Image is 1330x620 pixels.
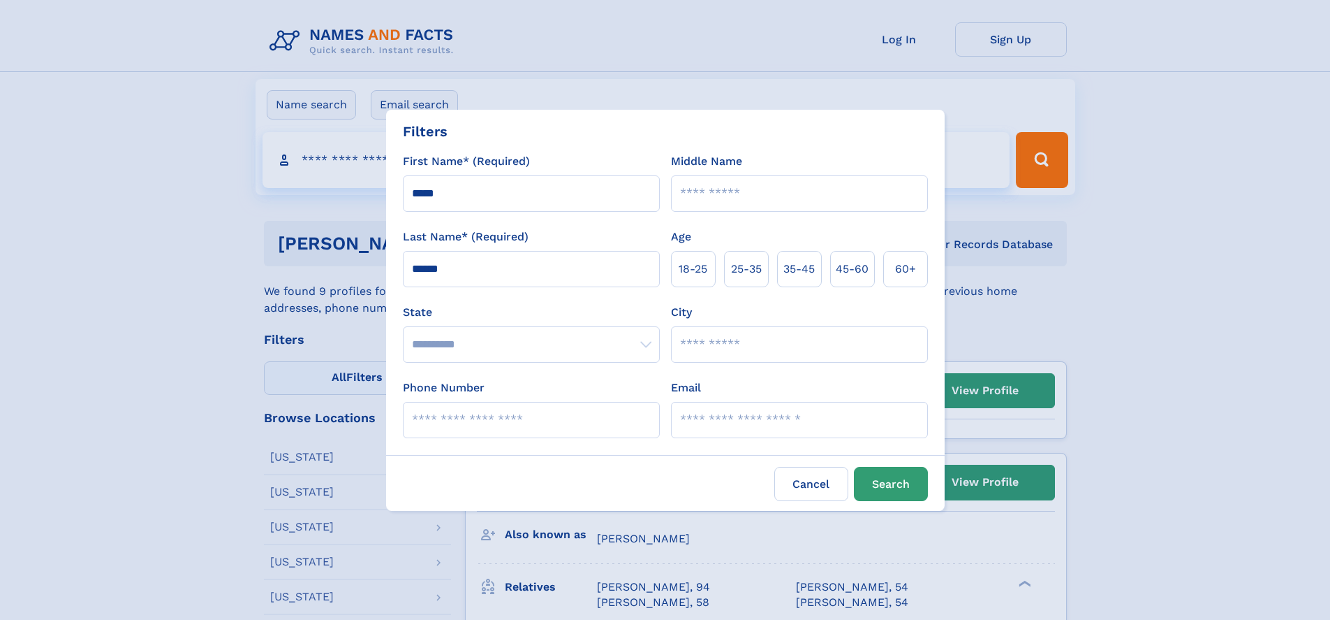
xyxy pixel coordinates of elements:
[671,229,691,245] label: Age
[403,304,660,321] label: State
[836,261,869,277] span: 45‑60
[403,153,530,170] label: First Name* (Required)
[403,229,529,245] label: Last Name* (Required)
[783,261,815,277] span: 35‑45
[854,467,928,501] button: Search
[671,380,701,396] label: Email
[774,467,848,501] label: Cancel
[671,153,742,170] label: Middle Name
[403,380,485,396] label: Phone Number
[679,261,707,277] span: 18‑25
[403,121,448,142] div: Filters
[731,261,762,277] span: 25‑35
[671,304,692,321] label: City
[895,261,916,277] span: 60+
